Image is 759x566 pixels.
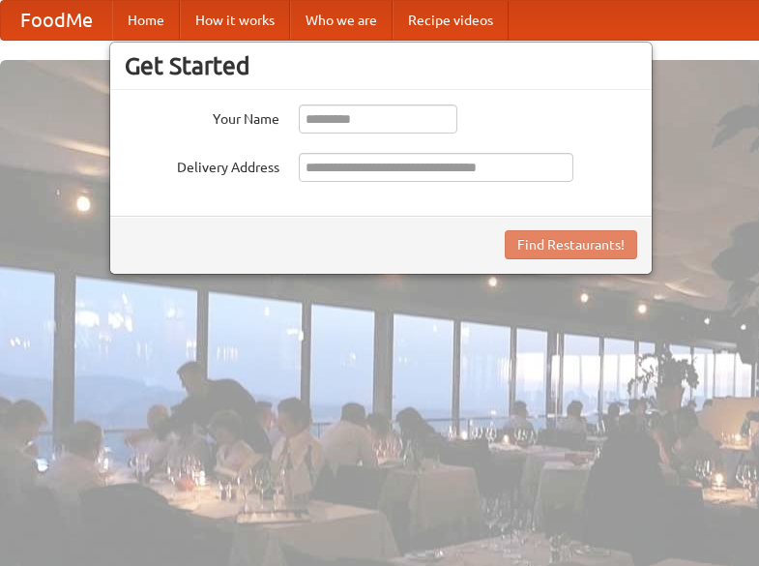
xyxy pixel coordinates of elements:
[290,1,393,40] a: Who we are
[180,1,290,40] a: How it works
[125,153,279,177] label: Delivery Address
[125,104,279,129] label: Your Name
[393,1,509,40] a: Recipe videos
[1,1,112,40] a: FoodMe
[112,1,180,40] a: Home
[505,230,637,259] button: Find Restaurants!
[125,51,637,80] h3: Get Started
